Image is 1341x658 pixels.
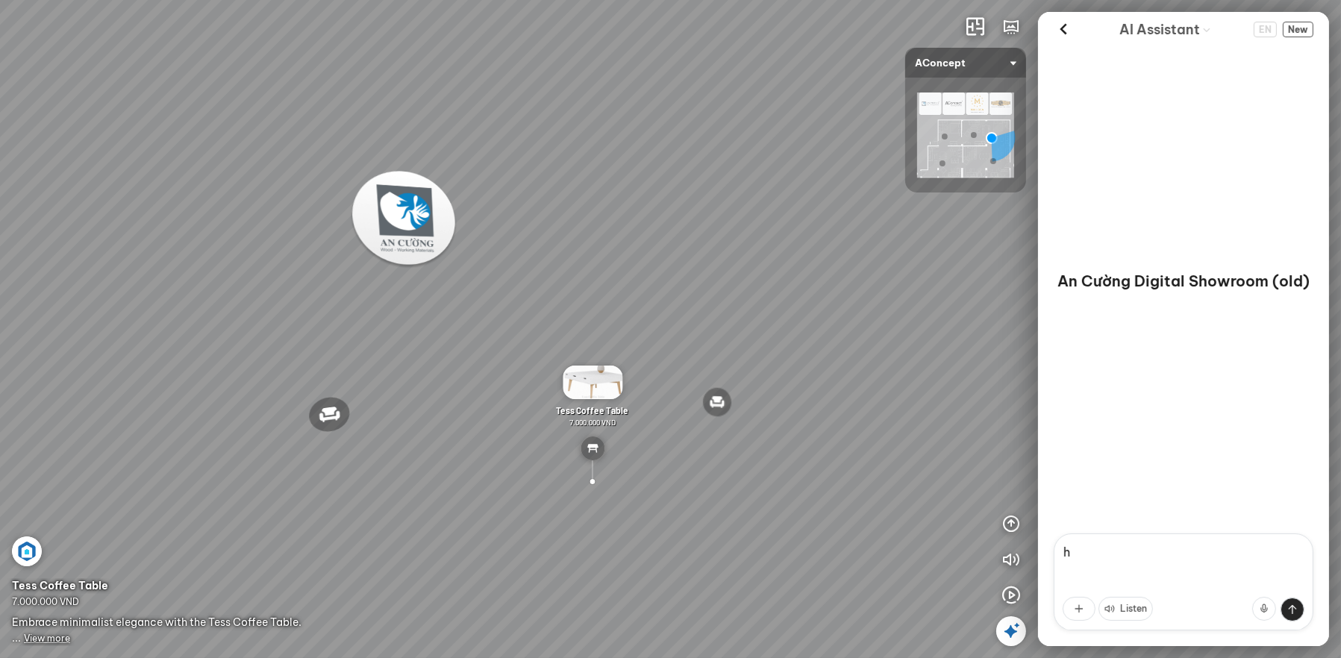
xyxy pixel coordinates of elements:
[12,536,42,566] img: Artboard_6_4x_1_F4RHW9YJWHU.jpg
[1119,19,1200,40] span: AI Assistant
[915,48,1016,78] span: AConcept
[12,631,70,645] span: ...
[557,405,629,416] span: Tess Coffee Table
[1254,22,1277,37] button: Change language
[1119,18,1212,41] div: AI Guide options
[1057,271,1310,292] p: An Cường Digital Showroom (old)
[1054,533,1313,630] textarea: hi
[1283,22,1313,37] button: New Chat
[569,418,616,427] span: 7.000.000 VND
[1098,597,1153,621] button: Listen
[24,633,70,644] span: View more
[917,93,1014,178] img: AConcept_CTMHTJT2R6E4.png
[581,436,604,460] img: table_YREKD739JCN6.svg
[1254,22,1277,37] span: EN
[1283,22,1313,37] span: New
[563,366,622,399] img: Ban_cafe_tess_PZ9X7JLLUFAD.gif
